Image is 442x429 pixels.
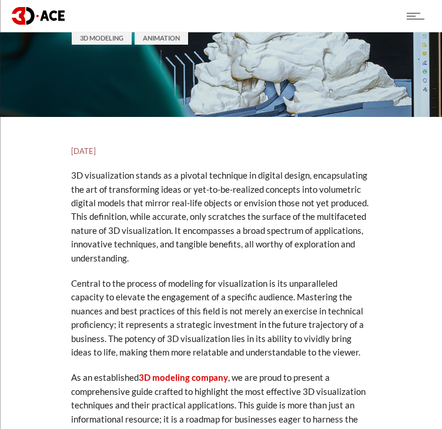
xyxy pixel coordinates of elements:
[135,31,188,45] a: Animation
[72,31,132,45] a: 3D Modeling
[71,169,371,265] p: 3D visualization stands as a pivotal technique in digital design, encapsulating the art of transf...
[139,372,228,383] a: 3D modeling company
[71,145,371,157] h5: [DATE]
[12,7,65,24] img: logo dark
[71,277,371,359] p: Central to the process of modeling for visualization is its unparalleled capacity to elevate the ...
